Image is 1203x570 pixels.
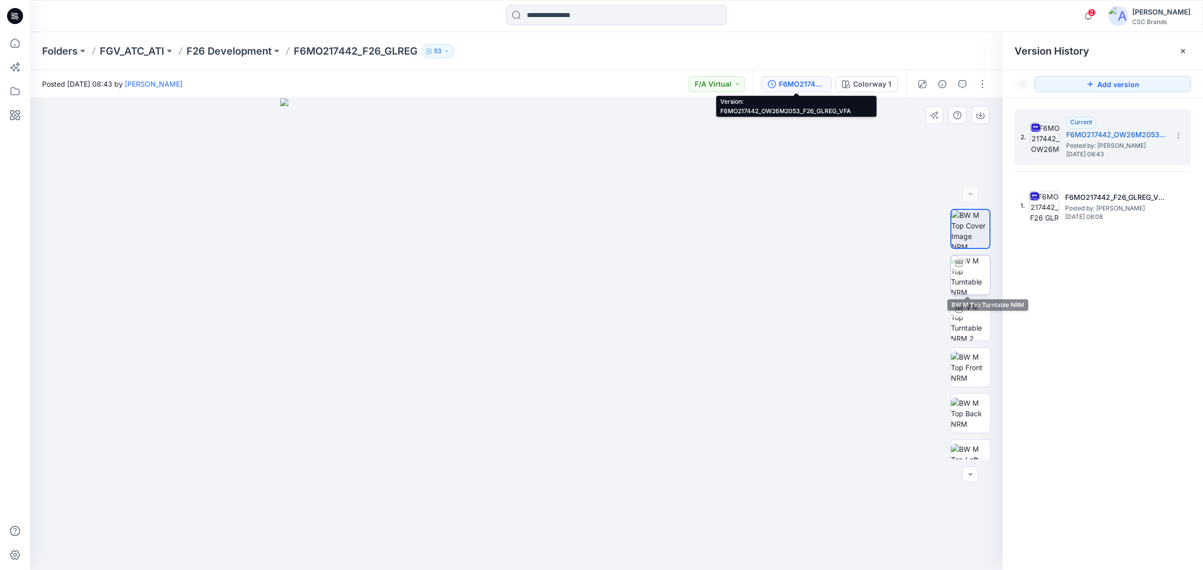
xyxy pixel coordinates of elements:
[951,444,990,475] img: BW M Top Left NRM
[951,302,990,341] img: BW M Top Turntable NRM 2
[1066,129,1166,141] h5: F6MO217442_OW26M2053_F26_GLREG_VFA
[779,79,825,90] div: F6MO217442_OW26M2053_F26_GLREG_VFA
[42,44,78,58] a: Folders
[951,398,990,429] img: BW M Top Back NRM
[100,44,164,58] a: FGV_ATC_ATI
[1132,6,1190,18] div: [PERSON_NAME]
[1065,203,1165,213] span: Posted by: Susie Kim
[853,79,891,90] div: Colorway 1
[1065,213,1165,220] span: [DATE] 08:08
[1066,141,1166,151] span: Posted by: Susie Kim
[1015,76,1031,92] button: Show Hidden Versions
[422,44,454,58] button: 53
[1179,47,1187,55] button: Close
[1088,9,1096,17] span: 2
[294,44,418,58] p: F6MO217442_F26_GLREG
[934,76,950,92] button: Details
[1030,122,1060,152] img: F6MO217442_OW26M2053_F26_GLREG_VFA
[1108,6,1128,26] img: avatar
[42,79,182,89] span: Posted [DATE] 08:43 by
[761,76,832,92] button: F6MO217442_OW26M2053_F26_GLREG_VFA
[1035,76,1191,92] button: Add version
[1021,201,1025,210] span: 1.
[1029,191,1059,221] img: F6MO217442_F26_GLREG_VP1
[434,46,442,57] p: 53
[186,44,272,58] a: F26 Development
[1066,151,1166,158] span: [DATE] 08:43
[1070,118,1092,126] span: Current
[1065,191,1165,203] h5: F6MO217442_F26_GLREG_VP1
[1015,45,1089,57] span: Version History
[951,255,990,295] img: BW M Top Turntable NRM
[125,80,182,88] a: [PERSON_NAME]
[836,76,898,92] button: Colorway 1
[1021,133,1026,142] span: 2.
[1132,18,1190,26] div: CSC Brands
[951,210,989,248] img: BW M Top Cover Image NRM
[951,352,990,383] img: BW M Top Front NRM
